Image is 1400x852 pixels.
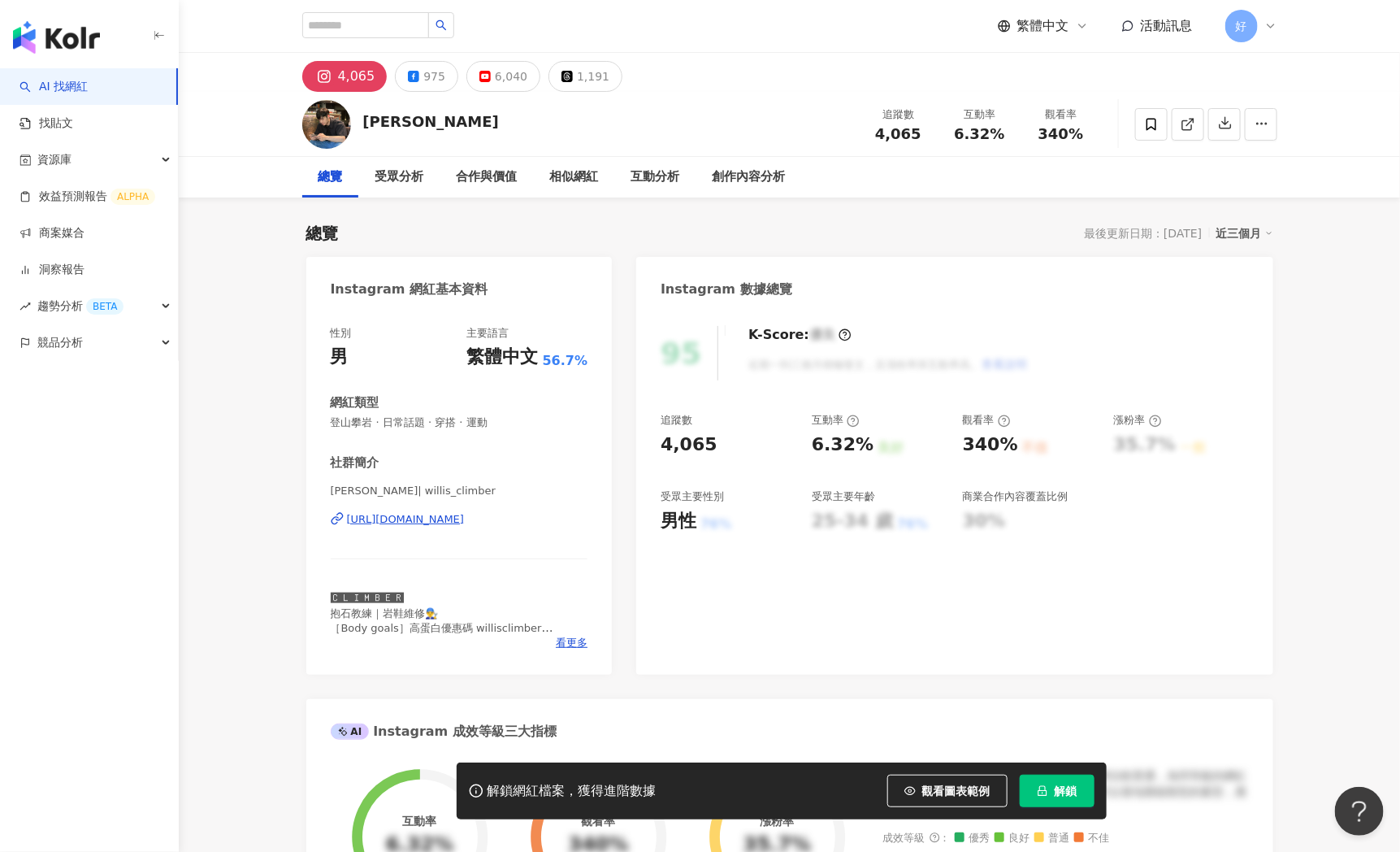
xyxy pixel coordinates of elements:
div: 觀看率 [963,413,1011,428]
div: 6,040 [495,65,527,88]
button: 6,040 [466,61,540,92]
span: 56.7% [543,352,588,370]
div: 社群簡介 [331,454,379,472]
div: 相似網紅 [550,167,599,187]
span: 4,065 [875,125,921,142]
a: 洞察報告 [20,262,85,278]
span: 繁體中文 [1017,17,1069,35]
span: 競品分析 [37,324,83,361]
div: 商業合作內容覆蓋比例 [963,489,1068,504]
div: 網紅類型 [331,394,379,411]
span: [PERSON_NAME]| willis_climber [331,484,588,498]
div: 受眾主要性別 [661,489,724,504]
div: 追蹤數 [661,413,692,428]
a: 商案媒合 [20,225,85,241]
span: 活動訊息 [1141,18,1193,33]
button: 1,191 [548,61,622,92]
div: 互動分析 [631,167,680,187]
span: lock [1037,785,1048,797]
div: 觀看率 [1030,106,1092,123]
div: 總覽 [306,222,339,245]
div: Instagram 數據總覽 [661,280,792,298]
div: 主要語言 [467,326,509,341]
button: 975 [395,61,458,92]
div: AI [331,724,370,740]
div: 總覽 [319,167,343,187]
span: 資源庫 [37,141,72,178]
span: 良好 [995,832,1030,845]
span: 340% [1038,126,1084,142]
div: 4,065 [661,433,717,458]
div: 男性 [661,509,696,534]
button: 觀看圖表範例 [887,775,1008,807]
div: 340% [963,433,1018,458]
div: 合作與價值 [457,167,518,187]
div: 性別 [331,326,352,341]
div: 4,065 [338,65,375,88]
div: 近三個月 [1216,223,1273,244]
div: 互動率 [949,106,1011,123]
span: 登山攀岩 · 日常話題 · 穿搭 · 運動 [331,415,588,430]
span: 不佳 [1074,832,1110,845]
div: BETA [86,298,124,315]
div: K-Score : [748,326,852,344]
div: 1,191 [577,65,609,88]
div: 追蹤數 [868,106,930,123]
span: 觀看圖表範例 [922,785,990,798]
button: 解鎖 [1020,775,1094,807]
span: 普通 [1034,832,1070,845]
a: 找貼文 [20,115,73,132]
div: 觀看率 [582,815,616,828]
span: 解鎖 [1055,785,1077,798]
a: [URL][DOMAIN_NAME] [331,512,588,527]
img: KOL Avatar [302,100,351,149]
div: [URL][DOMAIN_NAME] [347,512,465,527]
span: 6.32% [954,126,1004,142]
div: 最後更新日期：[DATE] [1084,227,1202,240]
div: 互動率 [812,413,860,428]
button: 4,065 [302,61,388,92]
span: 看更多 [556,636,587,650]
img: logo [13,21,100,54]
div: [PERSON_NAME] [363,111,499,132]
div: 成效等級 ： [883,832,1249,845]
span: 趨勢分析 [37,288,124,324]
div: 受眾主要年齡 [812,489,875,504]
div: 男 [331,345,349,370]
div: 解鎖網紅檔案，獲得進階數據 [488,783,657,800]
div: 漲粉率 [1114,413,1162,428]
span: 好 [1236,17,1247,35]
span: 優秀 [955,832,990,845]
div: 975 [423,65,445,88]
a: 效益預測報告ALPHA [20,189,155,205]
div: 創作內容分析 [713,167,786,187]
span: 🅲🅻🅸🅼🅱🅴🆁 抱石教練｜岩鞋維修👨‍🔧 ［Body goals］高蛋白優惠碼 willisclimber 合作邀約請洽 @crag_flow_studio [331,592,553,678]
div: 互動率 [402,815,436,828]
span: search [436,20,447,31]
div: Instagram 成效等級三大指標 [331,723,557,741]
a: searchAI 找網紅 [20,79,88,95]
div: Instagram 網紅基本資料 [331,280,488,298]
span: rise [20,301,31,312]
div: 受眾分析 [375,167,424,187]
div: 漲粉率 [760,815,794,828]
div: 6.32% [812,433,873,458]
div: 繁體中文 [467,345,539,370]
